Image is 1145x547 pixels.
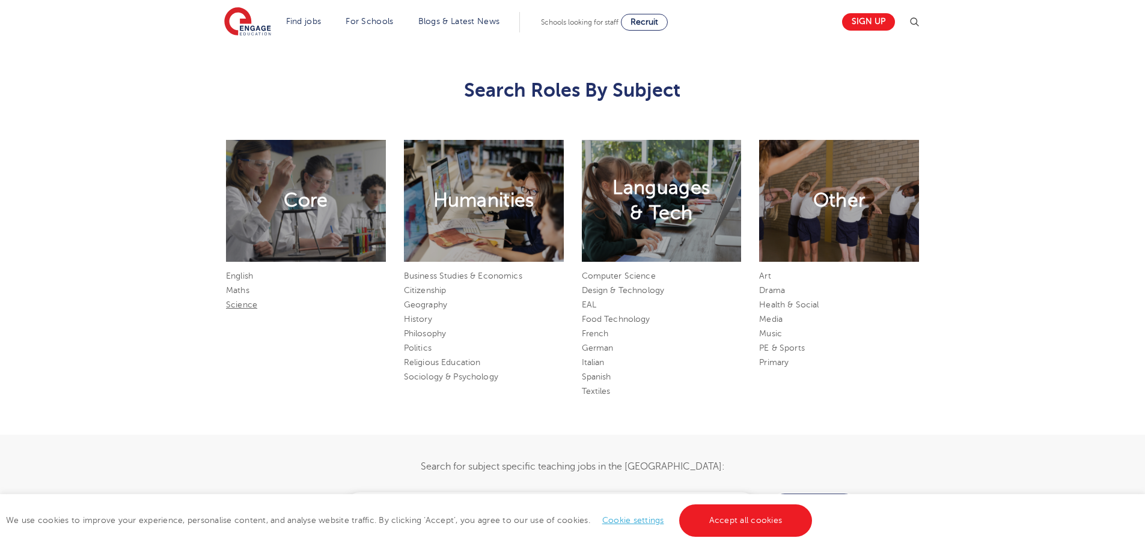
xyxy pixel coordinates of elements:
[582,300,596,309] a: EAL
[769,492,860,523] input: Go
[759,343,805,352] a: PE & Sports
[602,516,664,525] a: Cookie settings
[759,286,785,295] a: Drama
[286,17,322,26] a: Find jobs
[679,504,813,537] a: Accept all cookies
[226,286,249,295] a: Maths
[582,358,605,367] a: Italian
[582,343,614,352] a: German
[404,372,498,381] a: Sociology & Psychology
[631,17,658,26] span: Recruit
[346,17,393,26] a: For Schools
[842,13,895,31] a: Sign up
[226,271,253,280] a: English
[759,358,789,367] a: Primary
[404,329,446,338] a: Philosophy
[582,372,611,381] a: Spanish
[759,315,783,324] a: Media
[226,300,257,309] a: Science
[612,175,710,226] h2: Languages & Tech
[582,271,656,280] a: Computer Science
[582,286,665,295] a: Design & Technology
[541,18,618,26] span: Schools looking for staff
[759,300,819,309] a: Health & Social
[404,358,481,367] a: Religious Education
[582,315,650,324] a: Food Technology
[284,188,328,213] h2: Core
[759,329,782,338] a: Music
[404,286,447,295] a: Citizenship
[404,315,432,324] a: History
[418,17,500,26] a: Blogs & Latest News
[404,271,522,280] a: Business Studies & Economics
[6,516,815,525] span: We use cookies to improve your experience, personalise content, and analyse website traffic. By c...
[226,459,919,474] p: Search for subject specific teaching jobs in the [GEOGRAPHIC_DATA]:
[759,271,771,280] a: Art
[582,387,611,396] a: Textiles
[621,14,668,31] a: Recruit
[582,329,609,338] a: French
[224,7,271,37] img: Engage Education
[404,343,432,352] a: Politics
[464,79,680,101] span: Search Roles By Subject
[813,188,866,213] h2: Other
[433,188,534,213] h2: Humanities
[404,300,447,309] a: Geography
